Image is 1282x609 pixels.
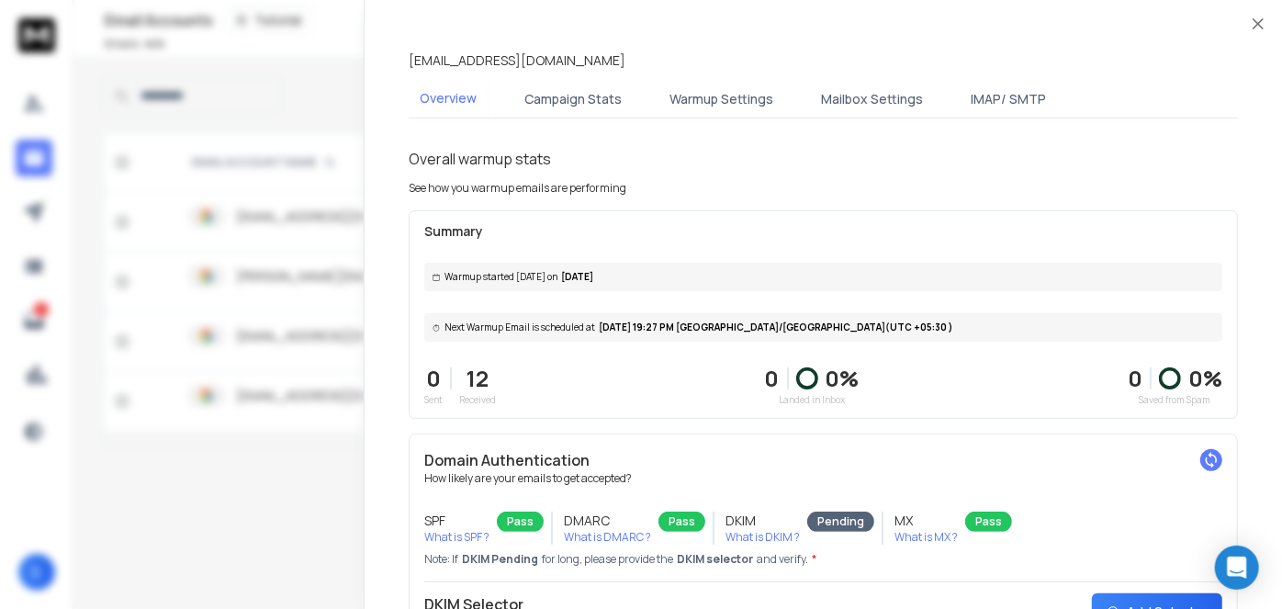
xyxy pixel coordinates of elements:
[424,393,443,407] p: Sent
[564,512,651,530] h3: DMARC
[965,512,1012,532] div: Pass
[658,512,705,532] div: Pass
[497,512,544,532] div: Pass
[409,148,551,170] h1: Overall warmup stats
[424,263,1222,291] div: [DATE]
[677,552,753,567] span: DKIM selector
[424,471,1222,486] p: How likely are your emails to get accepted?
[960,79,1057,119] button: IMAP/ SMTP
[1188,364,1222,393] p: 0 %
[1215,546,1259,590] div: Open Intercom Messenger
[459,364,496,393] p: 12
[513,79,633,119] button: Campaign Stats
[424,449,1222,471] h2: Domain Authentication
[424,222,1222,241] p: Summary
[424,364,443,393] p: 0
[826,364,860,393] p: 0 %
[564,530,651,545] p: What is DMARC ?
[424,552,1222,567] p: Note: If for long, please provide the and verify.
[1128,393,1222,407] p: Saved from Spam
[409,181,626,196] p: See how you warmup emails are performing
[765,393,860,407] p: Landed in Inbox
[658,79,784,119] button: Warmup Settings
[810,79,934,119] button: Mailbox Settings
[444,321,595,334] span: Next Warmup Email is scheduled at
[807,512,874,532] div: Pending
[444,270,557,284] span: Warmup started [DATE] on
[424,313,1222,342] div: [DATE] 19:27 PM [GEOGRAPHIC_DATA]/[GEOGRAPHIC_DATA] (UTC +05:30 )
[725,530,800,545] p: What is DKIM ?
[409,78,488,120] button: Overview
[894,530,958,545] p: What is MX ?
[409,51,625,70] p: [EMAIL_ADDRESS][DOMAIN_NAME]
[1128,363,1142,393] strong: 0
[462,552,538,567] span: DKIM Pending
[424,512,489,530] h3: SPF
[725,512,800,530] h3: DKIM
[765,364,780,393] p: 0
[424,530,489,545] p: What is SPF ?
[459,393,496,407] p: Received
[894,512,958,530] h3: MX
